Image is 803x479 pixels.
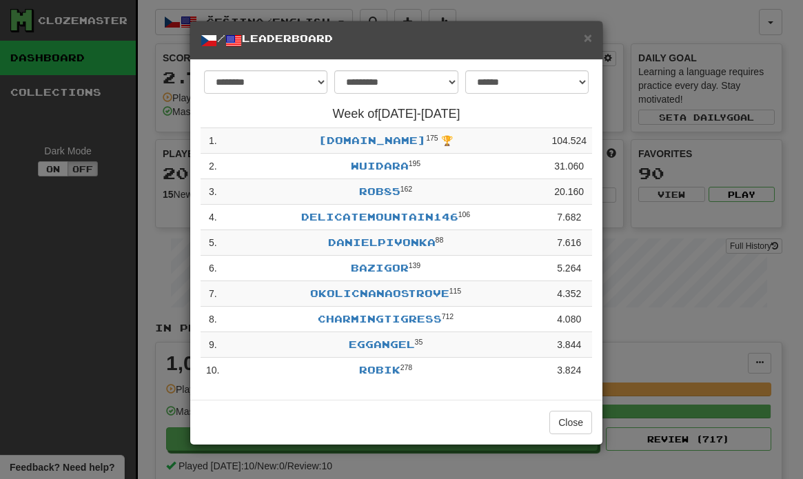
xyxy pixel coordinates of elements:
[546,358,592,383] td: 3.824
[546,179,592,205] td: 20.160
[359,185,400,197] a: rob85
[351,262,409,274] a: bazigor
[201,281,225,307] td: 7 .
[442,312,454,320] sup: Level 712
[301,211,458,223] a: DelicateMountain146
[546,332,592,358] td: 3.844
[400,185,413,193] sup: Level 162
[549,411,592,434] button: Close
[546,256,592,281] td: 5.264
[409,159,421,167] sup: Level 195
[458,210,471,218] sup: Level 106
[359,364,400,376] a: robik
[584,30,592,45] button: Close
[201,358,225,383] td: 10 .
[349,338,415,350] a: eggangel
[436,236,444,244] sup: Level 88
[201,128,225,154] td: 1 .
[409,261,421,269] sup: Level 139
[201,179,225,205] td: 3 .
[426,134,438,142] sup: Level 175
[318,313,442,325] a: CharmingTigress
[546,128,592,154] td: 104.524
[201,32,592,49] h5: / Leaderboard
[584,30,592,45] span: ×
[546,205,592,230] td: 7.682
[201,230,225,256] td: 5 .
[201,154,225,179] td: 2 .
[201,332,225,358] td: 9 .
[546,281,592,307] td: 4.352
[400,363,413,371] sup: Level 278
[310,287,449,299] a: Okolicnanaostrove
[201,307,225,332] td: 8 .
[201,205,225,230] td: 4 .
[318,134,426,146] a: [DOMAIN_NAME]
[546,307,592,332] td: 4.080
[328,236,436,248] a: DanielPivonka
[415,338,423,346] sup: Level 35
[441,135,453,146] span: 🏆
[201,108,592,121] h4: Week of [DATE] - [DATE]
[546,154,592,179] td: 31.060
[546,230,592,256] td: 7.616
[449,287,462,295] sup: Level 115
[201,256,225,281] td: 6 .
[351,160,409,172] a: Wuidara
